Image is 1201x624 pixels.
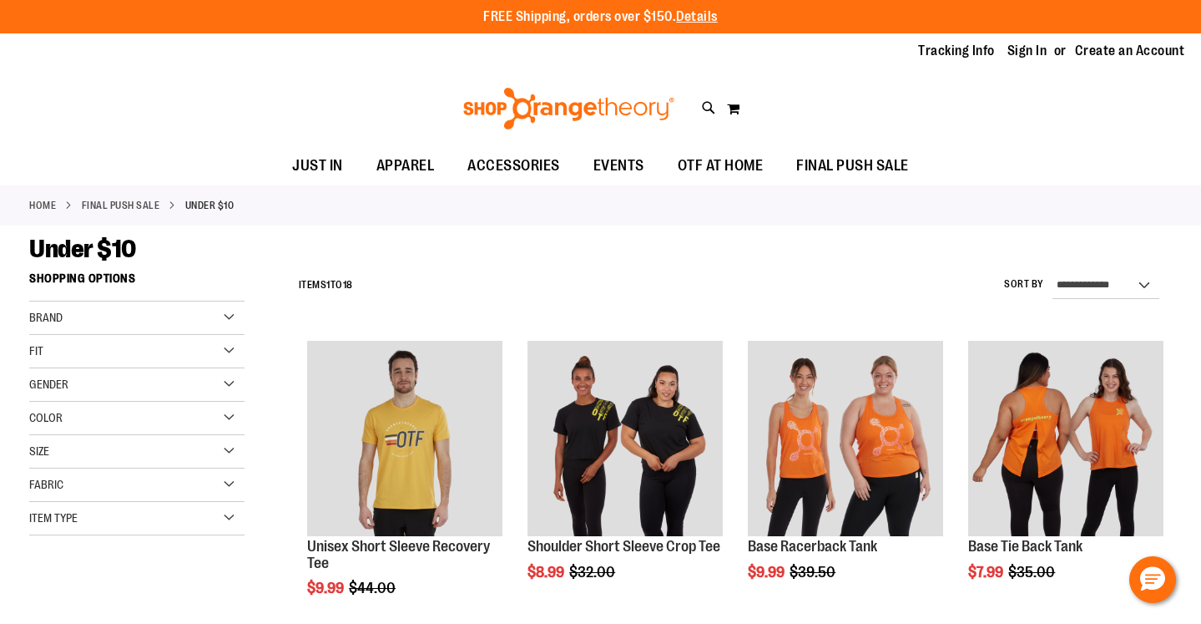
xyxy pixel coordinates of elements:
[185,198,235,213] strong: Under $10
[376,147,435,185] span: APPAREL
[569,564,618,581] span: $32.00
[326,279,331,291] span: 1
[307,538,490,571] a: Unisex Short Sleeve Recovery Tee
[349,580,398,596] span: $44.00
[527,341,723,536] img: Product image for Shoulder Short Sleeve Crop Tee
[483,8,718,27] p: FREE Shipping, orders over $150.
[918,42,995,60] a: Tracking Info
[307,341,502,539] a: Product image for Unisex Short Sleeve Recovery Tee
[299,272,353,298] h2: Items to
[29,478,63,491] span: Fabric
[82,198,160,213] a: FINAL PUSH SALE
[1004,277,1044,292] label: Sort By
[748,341,943,536] img: Product image for Base Racerback Tank
[678,147,764,185] span: OTF AT HOME
[343,279,353,291] span: 18
[29,444,49,458] span: Size
[593,147,644,185] span: EVENTS
[307,580,346,596] span: $9.99
[661,147,780,185] a: OTF AT HOME
[960,332,1172,622] div: product
[1007,42,1047,60] a: Sign In
[748,564,787,581] span: $9.99
[748,538,877,555] a: Base Racerback Tank
[1129,556,1176,603] button: Hello, have a question? Let’s chat.
[968,341,1163,536] img: Product image for Base Tie Back Tank
[527,538,720,555] a: Shoulder Short Sleeve Crop Tee
[29,264,245,302] strong: Shopping Options
[968,564,1006,581] span: $7.99
[527,564,567,581] span: $8.99
[29,344,43,358] span: Fit
[29,411,63,424] span: Color
[29,198,56,213] a: Home
[451,147,577,185] a: ACCESSORIES
[461,88,677,129] img: Shop Orangetheory
[360,147,452,185] a: APPAREL
[307,341,502,536] img: Product image for Unisex Short Sleeve Recovery Tee
[676,9,718,24] a: Details
[790,564,838,581] span: $39.50
[467,147,560,185] span: ACCESSORIES
[968,538,1082,555] a: Base Tie Back Tank
[29,511,78,525] span: Item Type
[29,378,68,391] span: Gender
[519,332,731,622] div: product
[29,235,136,263] span: Under $10
[796,147,909,185] span: FINAL PUSH SALE
[780,147,926,185] a: FINAL PUSH SALE
[577,147,661,185] a: EVENTS
[29,311,63,324] span: Brand
[968,341,1163,539] a: Product image for Base Tie Back Tank
[1075,42,1185,60] a: Create an Account
[739,332,951,622] div: product
[1008,564,1057,581] span: $35.00
[748,341,943,539] a: Product image for Base Racerback Tank
[527,341,723,539] a: Product image for Shoulder Short Sleeve Crop Tee
[292,147,343,185] span: JUST IN
[275,147,360,185] a: JUST IN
